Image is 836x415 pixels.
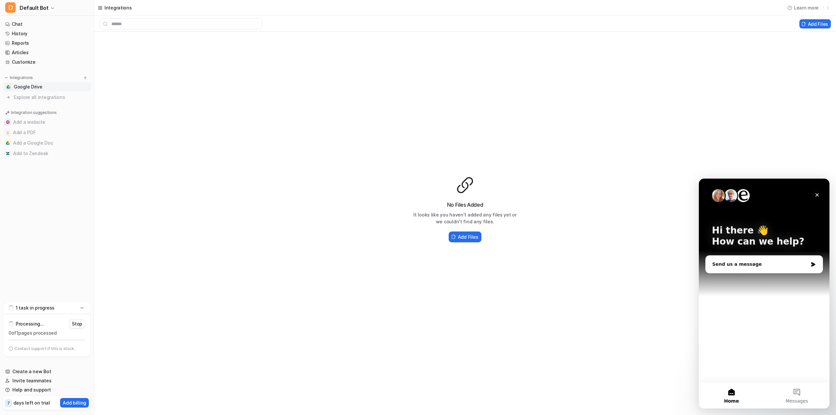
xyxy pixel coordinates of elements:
button: Add billing [60,398,89,407]
iframe: Intercom live chat [699,179,829,408]
a: Chat [3,20,91,29]
img: explore all integrations [5,94,12,101]
p: Integration suggestions [11,110,56,116]
img: Add a website [6,120,10,124]
p: Add billing [63,399,86,406]
p: days left on trial [13,399,50,406]
button: Integrations [3,74,35,81]
p: 7 [7,400,10,406]
button: Add to ZendeskAdd to Zendesk [3,148,91,159]
button: Add Files [449,231,481,242]
h3: No Files Added [413,201,517,209]
span: Google Drive [14,84,42,90]
span: Explore all integrations [14,92,88,103]
p: Integrations [10,75,33,80]
img: Add a Google Doc [6,141,10,145]
span: Default Bot [20,3,49,12]
button: Learn more [785,2,822,13]
img: expand menu [4,75,8,80]
a: Reports [3,39,91,48]
div: Integrations [104,4,132,11]
a: Help and support [3,385,91,394]
button: Add a Google DocAdd a Google Doc [3,138,91,148]
img: Add a PDF [6,131,10,135]
p: 0 of 1 pages processed [8,330,85,336]
p: It looks like you haven't added any files yet or we couldn't find any files. [413,211,517,225]
img: Google Drive [7,85,10,89]
a: Articles [3,48,91,57]
a: Create a new Bot [3,367,91,376]
button: Add a PDFAdd a PDF [3,127,91,138]
a: Google DriveGoogle Drive [3,82,91,91]
button: Add a websiteAdd a website [3,117,91,127]
span: D [5,2,16,13]
button: Add Files [799,19,831,28]
img: Add to Zendesk [6,152,10,155]
a: Explore all integrations [3,93,91,102]
a: History [3,29,91,38]
span: Learn more [794,4,819,11]
button: Stop [69,319,85,328]
a: Invite teammates [3,376,91,385]
p: Processing... [16,321,44,327]
p: 1 task in progress [16,305,55,311]
p: Stop [72,321,82,327]
p: Contact support if this is stuck. [14,346,75,351]
h2: Add Files [458,233,478,240]
a: Customize [3,57,91,67]
img: menu_add.svg [83,75,88,80]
